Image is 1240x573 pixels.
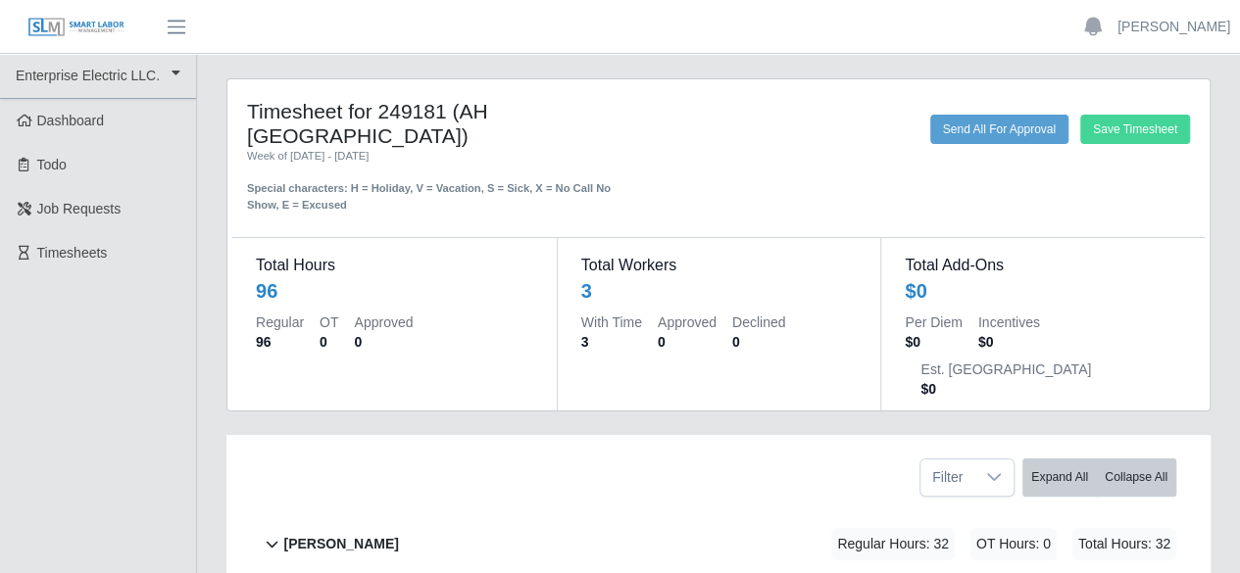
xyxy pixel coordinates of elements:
[256,312,304,332] dt: Regular
[905,332,962,352] dd: $0
[581,312,642,332] dt: With Time
[283,534,398,554] b: [PERSON_NAME]
[37,113,105,128] span: Dashboard
[37,157,67,172] span: Todo
[1072,528,1176,560] span: Total Hours: 32
[354,312,413,332] dt: Approved
[658,312,717,332] dt: Approved
[27,17,125,38] img: SLM Logo
[256,277,277,305] div: 96
[905,277,926,305] div: $0
[978,312,1040,332] dt: Incentives
[658,332,717,352] dd: 0
[320,332,338,352] dd: 0
[1117,17,1230,37] a: [PERSON_NAME]
[581,277,592,305] div: 3
[930,115,1068,144] button: Send All For Approval
[970,528,1057,560] span: OT Hours: 0
[247,99,622,148] h4: Timesheet for 249181 (AH [GEOGRAPHIC_DATA])
[354,332,413,352] dd: 0
[581,254,858,277] dt: Total Workers
[581,332,642,352] dd: 3
[37,245,108,261] span: Timesheets
[256,254,533,277] dt: Total Hours
[247,165,622,214] div: Special characters: H = Holiday, V = Vacation, S = Sick, X = No Call No Show, E = Excused
[732,312,785,332] dt: Declined
[247,148,622,165] div: Week of [DATE] - [DATE]
[920,359,1091,379] dt: Est. [GEOGRAPHIC_DATA]
[1096,458,1176,497] button: Collapse All
[732,332,785,352] dd: 0
[905,312,962,332] dt: Per Diem
[1022,458,1097,497] button: Expand All
[978,332,1040,352] dd: $0
[905,254,1181,277] dt: Total Add-Ons
[1022,458,1176,497] div: bulk actions
[320,312,338,332] dt: OT
[920,459,974,496] span: Filter
[920,379,1091,399] dd: $0
[37,201,122,216] span: Job Requests
[256,332,304,352] dd: 96
[831,528,955,560] span: Regular Hours: 32
[1080,115,1190,144] button: Save Timesheet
